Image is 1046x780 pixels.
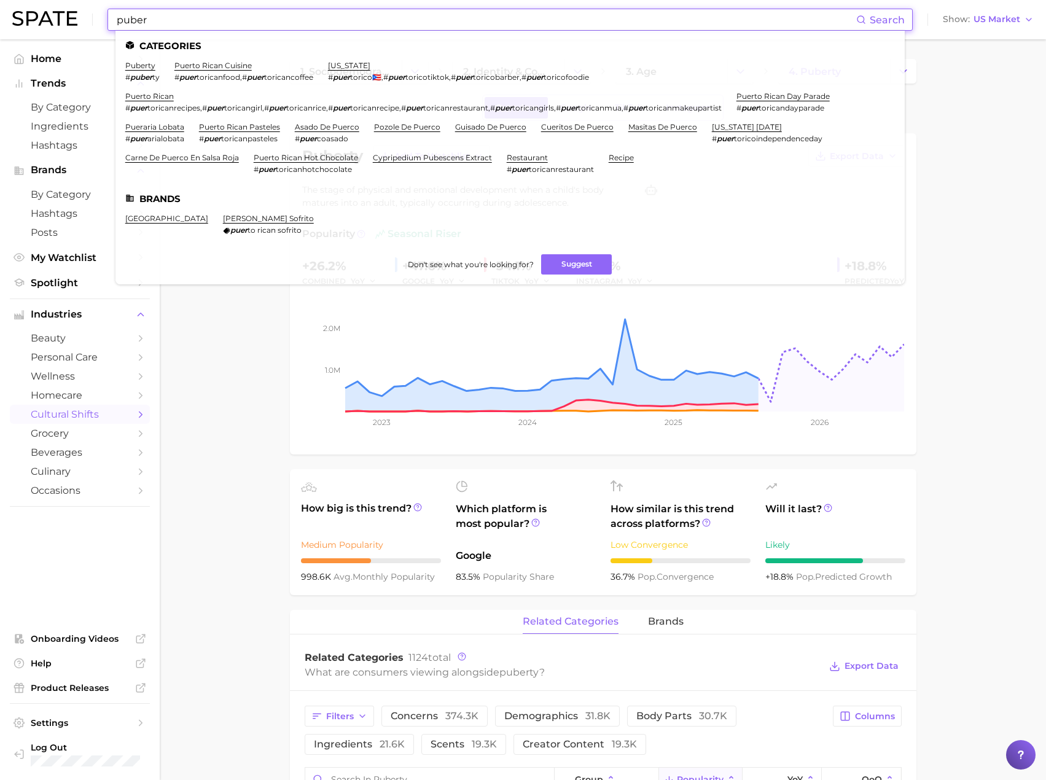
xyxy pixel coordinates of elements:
[10,273,150,292] a: Spotlight
[504,711,611,721] span: demographics
[247,72,264,82] em: puer
[125,103,722,112] div: , , , , , , ,
[328,72,589,82] div: , , ,
[199,134,204,143] span: #
[125,134,130,143] span: #
[350,103,399,112] span: toricanrecipe
[328,103,333,112] span: #
[456,502,596,542] span: Which platform is most popular?
[301,537,441,552] div: Medium Popularity
[512,103,554,112] span: toricangirls
[152,72,160,82] span: ty
[10,329,150,348] a: beauty
[765,537,905,552] div: Likely
[269,103,286,112] em: puer
[174,61,252,70] a: puerto rican cuisine
[611,502,751,531] span: How similar is this trend across platforms?
[31,53,129,64] span: Home
[286,103,326,112] span: toricanrice
[974,16,1020,23] span: US Market
[31,633,129,644] span: Onboarding Videos
[796,571,815,582] abbr: popularity index
[507,165,512,174] span: #
[301,558,441,563] div: 5 / 10
[445,710,478,722] span: 374.3k
[10,714,150,732] a: Settings
[207,103,224,112] em: puer
[115,9,856,30] input: Search here for a brand, industry, or ingredient
[10,161,150,179] button: Brands
[826,658,901,675] button: Export Data
[328,72,333,82] span: #
[665,418,682,427] tspan: 2025
[526,72,544,82] em: puer
[10,462,150,481] a: culinary
[334,571,435,582] span: monthly popularity
[31,208,129,219] span: Hashtags
[147,134,184,143] span: arialobata
[943,16,970,23] span: Show
[125,122,184,131] a: pueraria lobata
[31,101,129,113] span: by Category
[10,443,150,462] a: beverages
[31,277,129,289] span: Spotlight
[611,537,751,552] div: Low Convergence
[130,134,147,143] em: puer
[383,72,388,82] span: #
[264,72,313,82] span: toricancoffee
[490,103,495,112] span: #
[125,92,174,101] a: puerto rican
[765,571,796,582] span: +18.8%
[10,481,150,500] a: occasions
[264,103,269,112] span: #
[10,630,150,648] a: Onboarding Videos
[408,652,428,663] span: 1124
[628,103,646,112] em: puer
[31,682,129,693] span: Product Releases
[333,103,350,112] em: puer
[765,502,905,531] span: Will it last?
[374,122,440,131] a: pozole de puerco
[174,72,179,82] span: #
[334,571,353,582] abbr: average
[483,571,554,582] span: popularity share
[940,12,1037,28] button: ShowUS Market
[125,153,239,162] a: carne de puerco en salsa roja
[765,558,905,563] div: 7 / 10
[204,134,221,143] em: puer
[223,214,314,223] a: [PERSON_NAME] sofrito
[10,305,150,324] button: Industries
[301,571,334,582] span: 998.6k
[197,72,240,82] span: toricanfood
[130,72,152,82] em: puber
[130,103,147,112] em: puer
[561,103,578,112] em: puer
[10,386,150,405] a: homecare
[125,61,155,70] a: puberty
[254,153,358,162] a: puerto rican hot chocolate
[529,165,594,174] span: toricanrestaurant
[890,276,904,286] span: YoY
[305,652,404,663] span: Related Categories
[31,717,129,728] span: Settings
[301,501,441,531] span: How big is this trend?
[10,679,150,697] a: Product Releases
[585,710,611,722] span: 31.8k
[254,165,259,174] span: #
[10,738,150,770] a: Log out. Currently logged in with e-mail marwat@spate.nyc.
[612,738,637,750] span: 19.3k
[623,103,628,112] span: #
[221,134,278,143] span: toricanpasteles
[406,103,423,112] em: puer
[333,72,350,82] em: puer
[388,72,405,82] em: puer
[741,103,759,112] em: puer
[10,654,150,673] a: Help
[242,72,247,82] span: #
[10,223,150,242] a: Posts
[326,711,354,722] span: Filters
[833,706,901,727] button: Columns
[544,72,589,82] span: toricofoodie
[31,658,129,669] span: Help
[759,103,824,112] span: toricandayparade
